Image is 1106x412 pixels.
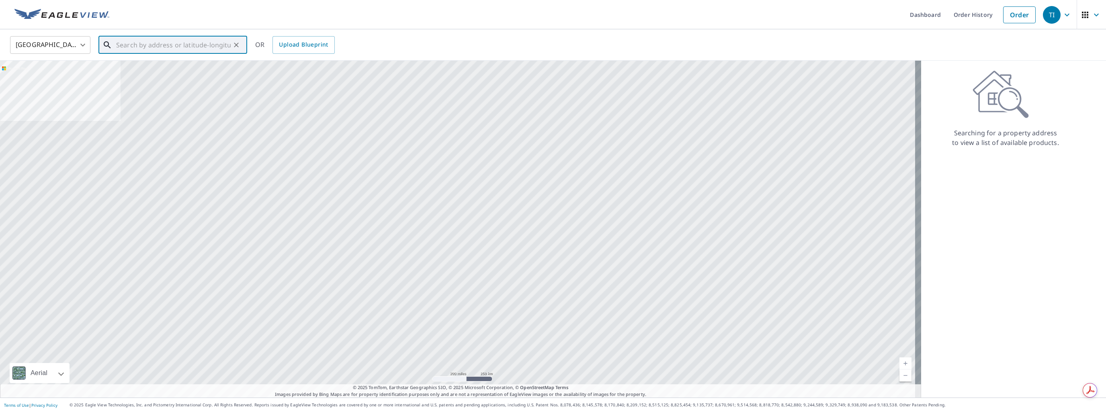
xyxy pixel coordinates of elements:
input: Search by address or latitude-longitude [116,34,231,56]
a: Order [1003,6,1036,23]
a: Terms of Use [4,402,29,408]
a: Terms [555,384,569,390]
a: Current Level 5, Zoom Out [899,369,911,381]
a: Current Level 5, Zoom In [899,357,911,369]
span: Upload Blueprint [279,40,328,50]
a: Upload Blueprint [272,36,334,54]
div: [GEOGRAPHIC_DATA] [10,34,90,56]
a: OpenStreetMap [520,384,554,390]
p: | [4,403,57,408]
div: OR [255,36,335,54]
a: Privacy Policy [31,402,57,408]
img: EV Logo [14,9,109,21]
div: Aerial [28,363,50,383]
button: Clear [231,39,242,51]
div: TI [1043,6,1061,24]
p: © 2025 Eagle View Technologies, Inc. and Pictometry International Corp. All Rights Reserved. Repo... [70,402,1102,408]
span: © 2025 TomTom, Earthstar Geographics SIO, © 2025 Microsoft Corporation, © [353,384,569,391]
p: Searching for a property address to view a list of available products. [952,128,1059,147]
div: Aerial [10,363,70,383]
